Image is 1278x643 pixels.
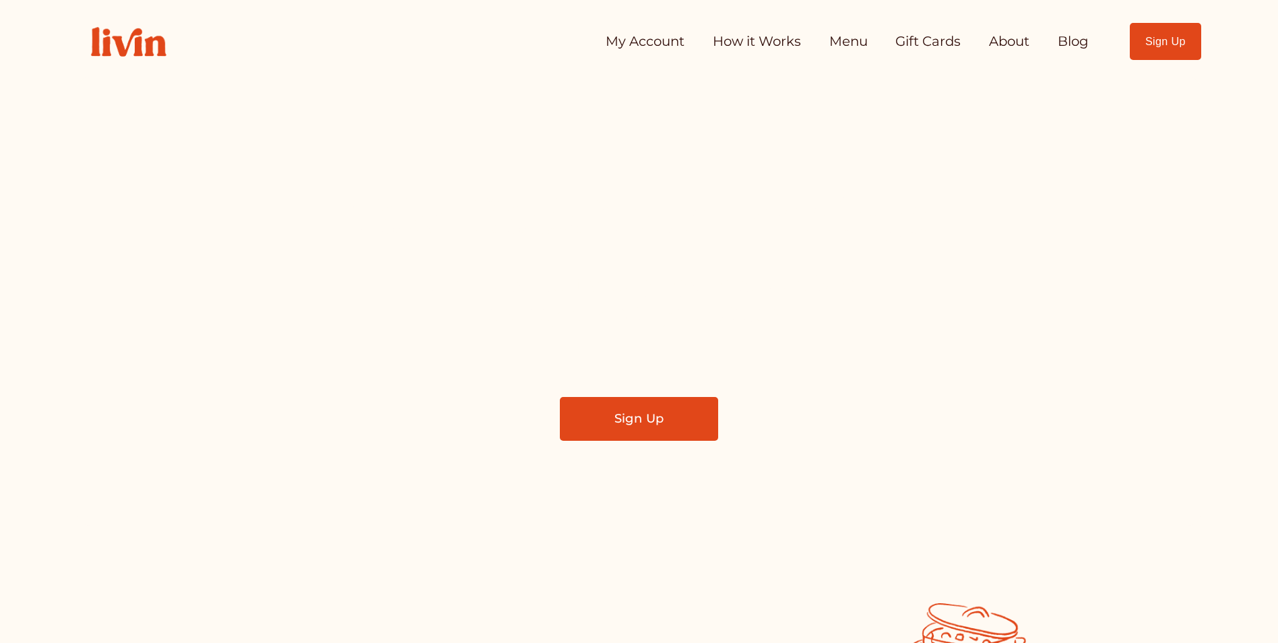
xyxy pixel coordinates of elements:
[560,397,718,441] a: Sign Up
[606,28,684,55] a: My Account
[713,28,801,55] a: How it Works
[1058,28,1089,55] a: Blog
[77,13,181,71] img: Livin
[350,181,928,247] span: Take Back Your Evenings
[895,28,961,55] a: Gift Cards
[989,28,1029,55] a: About
[415,268,863,328] span: Find a local chef who prepares customized, healthy meals in your kitchen
[1130,23,1202,60] a: Sign Up
[829,28,868,55] a: Menu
